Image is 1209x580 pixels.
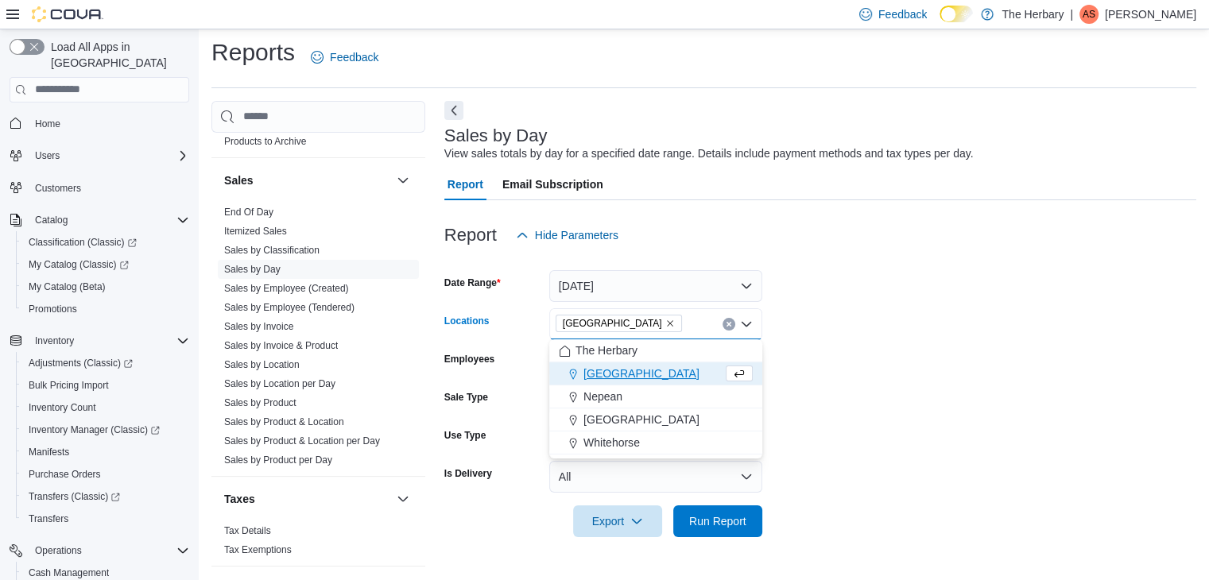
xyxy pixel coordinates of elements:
a: Sales by Location per Day [224,378,335,389]
span: Report [448,168,483,200]
span: Load All Apps in [GEOGRAPHIC_DATA] [45,39,189,71]
span: Sales by Location per Day [224,377,335,390]
label: Locations [444,315,490,327]
a: Sales by Location [224,359,300,370]
button: [GEOGRAPHIC_DATA] [549,362,762,385]
span: Inventory [29,331,189,350]
span: Run Report [689,513,746,529]
div: Products [211,113,425,157]
a: Sales by Employee (Tendered) [224,302,355,313]
a: Adjustments (Classic) [22,354,139,373]
div: Alex Saez [1079,5,1099,24]
span: My Catalog (Classic) [22,255,189,274]
span: Feedback [330,49,378,65]
span: Nepean [583,389,622,404]
span: Users [35,149,60,162]
button: Export [573,505,662,537]
a: Home [29,114,67,133]
button: Inventory [3,330,196,352]
span: AS [1083,5,1095,24]
button: Transfers [16,508,196,530]
span: Inventory [35,334,74,347]
span: End Of Day [224,206,273,218]
span: Sales by Location [224,358,300,371]
a: Sales by Employee (Created) [224,283,349,294]
span: [GEOGRAPHIC_DATA] [583,365,699,381]
span: Cash Management [29,566,109,579]
span: My Catalog (Beta) [29,280,106,293]
button: Home [3,112,196,135]
a: Inventory Count [22,398,103,417]
p: | [1070,5,1073,24]
button: Inventory [29,331,80,350]
span: Operations [35,544,82,557]
span: Transfers (Classic) [29,490,120,503]
h3: Report [444,226,497,245]
h3: Taxes [224,491,255,507]
button: Inventory Count [16,396,196,419]
div: Choose from the following options [549,339,762,454]
span: Manifests [22,443,189,462]
button: Run Report [673,505,762,537]
span: Catalog [35,214,68,226]
a: Inventory Manager (Classic) [22,420,166,439]
span: Export [583,505,653,537]
div: Taxes [211,521,425,566]
button: Whitehorse [549,431,762,454]
h3: Sales [224,172,254,188]
a: Classification (Classic) [22,233,143,252]
a: Sales by Product & Location [224,416,344,427]
a: Transfers [22,509,75,528]
a: Classification (Classic) [16,231,196,253]
button: Operations [29,541,88,560]
button: Users [3,145,196,167]
span: Sales by Product [224,396,296,409]
button: Remove Kingston from selection in this group [665,319,675,328]
a: Transfers (Classic) [22,487,126,506]
span: Inventory Count [22,398,189,417]
span: Classification (Classic) [29,236,137,249]
button: [DATE] [549,270,762,302]
button: Taxes [393,489,413,508]
span: [GEOGRAPHIC_DATA] [583,412,699,427]
button: Manifests [16,441,196,463]
span: My Catalog (Beta) [22,277,189,296]
a: Sales by Day [224,264,281,275]
span: Operations [29,541,189,560]
button: Hide Parameters [510,219,625,251]
span: Promotions [29,303,77,315]
label: Use Type [444,429,486,442]
a: Sales by Classification [224,245,320,256]
button: Customers [3,176,196,199]
span: The Herbary [575,342,637,358]
button: Next [444,101,463,120]
span: Sales by Employee (Created) [224,282,349,295]
button: My Catalog (Beta) [16,276,196,298]
div: Sales [211,203,425,476]
img: Cova [32,6,103,22]
a: End Of Day [224,207,273,218]
button: Taxes [224,491,390,507]
span: Purchase Orders [29,468,101,481]
a: Products to Archive [224,136,306,147]
button: Sales [393,171,413,190]
span: Transfers (Classic) [22,487,189,506]
span: Customers [29,178,189,198]
a: Inventory Manager (Classic) [16,419,196,441]
span: Sales by Day [224,263,281,276]
button: Clear input [723,318,735,331]
span: Itemized Sales [224,225,287,238]
button: Users [29,146,66,165]
label: Date Range [444,276,501,289]
a: Sales by Invoice & Product [224,340,338,351]
span: Home [35,118,60,130]
label: Employees [444,353,494,365]
span: Customers [35,182,81,195]
label: Is Delivery [444,467,492,480]
span: Sales by Employee (Tendered) [224,301,355,314]
label: Sale Type [444,391,488,404]
span: Dark Mode [940,22,940,23]
a: Itemized Sales [224,226,287,237]
a: Sales by Product per Day [224,454,332,466]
